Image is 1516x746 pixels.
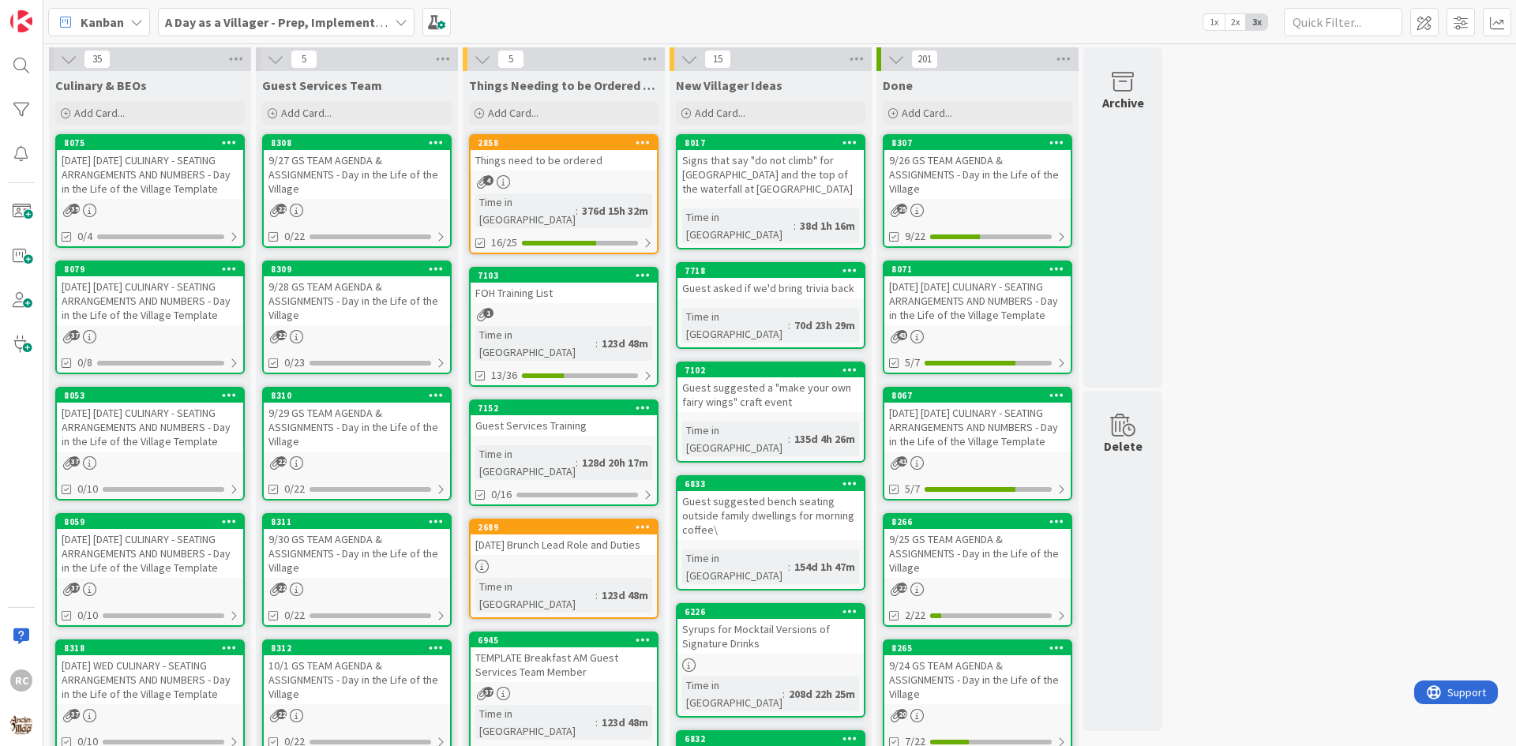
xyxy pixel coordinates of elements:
[77,607,98,624] span: 0/10
[911,50,938,69] span: 201
[788,430,790,448] span: :
[271,643,450,654] div: 8312
[788,558,790,575] span: :
[264,136,450,199] div: 83089/27 GS TEAM AGENDA & ASSIGNMENTS - Day in the Life of the Village
[905,228,925,245] span: 9/22
[475,578,595,613] div: Time in [GEOGRAPHIC_DATA]
[57,150,243,199] div: [DATE] [DATE] CULINARY - SEATING ARRANGEMENTS AND NUMBERS - Day in the Life of the Village Template
[471,268,657,283] div: 7103
[64,137,243,148] div: 8075
[284,228,305,245] span: 0/22
[1284,8,1402,36] input: Quick Filter...
[677,605,864,654] div: 6226Syrups for Mocktail Versions of Signature Drinks
[471,401,657,415] div: 7152
[685,265,864,276] div: 7718
[884,262,1071,325] div: 8071[DATE] [DATE] CULINARY - SEATING ARRANGEMENTS AND NUMBERS - Day in the Life of the Village Te...
[57,529,243,578] div: [DATE] [DATE] CULINARY - SEATING ARRANGEMENTS AND NUMBERS - Day in the Life of the Village Template
[271,137,450,148] div: 8308
[77,228,92,245] span: 0/4
[704,50,731,69] span: 15
[685,478,864,489] div: 6833
[264,403,450,452] div: 9/29 GS TEAM AGENDA & ASSIGNMENTS - Day in the Life of the Village
[284,481,305,497] span: 0/22
[57,388,243,452] div: 8053[DATE] [DATE] CULINARY - SEATING ARRANGEMENTS AND NUMBERS - Day in the Life of the Village Te...
[891,516,1071,527] div: 8266
[794,217,796,234] span: :
[475,326,595,361] div: Time in [GEOGRAPHIC_DATA]
[475,193,576,228] div: Time in [GEOGRAPHIC_DATA]
[1104,437,1143,455] div: Delete
[57,641,243,704] div: 8318[DATE] WED CULINARY - SEATING ARRANGEMENTS AND NUMBERS - Day in the Life of the Village Template
[598,335,652,352] div: 123d 48m
[884,276,1071,325] div: [DATE] [DATE] CULINARY - SEATING ARRANGEMENTS AND NUMBERS - Day in the Life of the Village Template
[69,709,80,719] span: 37
[276,709,287,719] span: 22
[891,390,1071,401] div: 8067
[57,276,243,325] div: [DATE] [DATE] CULINARY - SEATING ARRANGEMENTS AND NUMBERS - Day in the Life of the Village Template
[595,587,598,604] span: :
[64,516,243,527] div: 8059
[69,583,80,593] span: 37
[576,454,578,471] span: :
[471,520,657,555] div: 2689[DATE] Brunch Lead Role and Duties
[64,643,243,654] div: 8318
[785,685,859,703] div: 208d 22h 25m
[677,605,864,619] div: 6226
[471,283,657,303] div: FOH Training List
[891,137,1071,148] div: 8307
[81,13,124,32] span: Kanban
[884,515,1071,529] div: 8266
[891,643,1071,654] div: 8265
[883,77,913,93] span: Done
[57,403,243,452] div: [DATE] [DATE] CULINARY - SEATING ARRANGEMENTS AND NUMBERS - Day in the Life of the Village Template
[796,217,859,234] div: 38d 1h 16m
[884,136,1071,199] div: 83079/26 GS TEAM AGENDA & ASSIGNMENTS - Day in the Life of the Village
[1246,14,1267,30] span: 3x
[33,2,72,21] span: Support
[677,619,864,654] div: Syrups for Mocktail Versions of Signature Drinks
[905,354,920,371] span: 5/7
[264,388,450,403] div: 8310
[471,520,657,534] div: 2689
[475,445,576,480] div: Time in [GEOGRAPHIC_DATA]
[69,456,80,467] span: 37
[55,77,147,93] span: Culinary & BEOs
[677,278,864,298] div: Guest asked if we'd bring trivia back
[276,583,287,593] span: 22
[475,705,595,740] div: Time in [GEOGRAPHIC_DATA]
[595,335,598,352] span: :
[884,150,1071,199] div: 9/26 GS TEAM AGENDA & ASSIGNMENTS - Day in the Life of the Village
[1102,93,1144,112] div: Archive
[264,529,450,578] div: 9/30 GS TEAM AGENDA & ASSIGNMENTS - Day in the Life of the Village
[264,515,450,578] div: 83119/30 GS TEAM AGENDA & ASSIGNMENTS - Day in the Life of the Village
[677,264,864,298] div: 7718Guest asked if we'd bring trivia back
[695,106,745,120] span: Add Card...
[897,456,907,467] span: 41
[264,276,450,325] div: 9/28 GS TEAM AGENDA & ASSIGNMENTS - Day in the Life of the Village
[471,150,657,171] div: Things need to be ordered
[478,137,657,148] div: 2858
[271,516,450,527] div: 8311
[782,685,785,703] span: :
[884,641,1071,704] div: 82659/24 GS TEAM AGENDA & ASSIGNMENTS - Day in the Life of the Village
[884,403,1071,452] div: [DATE] [DATE] CULINARY - SEATING ARRANGEMENTS AND NUMBERS - Day in the Life of the Village Template
[682,308,788,343] div: Time in [GEOGRAPHIC_DATA]
[471,268,657,303] div: 7103FOH Training List
[884,655,1071,704] div: 9/24 GS TEAM AGENDA & ASSIGNMENTS - Day in the Life of the Village
[682,677,782,711] div: Time in [GEOGRAPHIC_DATA]
[57,136,243,150] div: 8075
[677,377,864,412] div: Guest suggested a "make your own fairy wings" craft event
[57,655,243,704] div: [DATE] WED CULINARY - SEATING ARRANGEMENTS AND NUMBERS - Day in the Life of the Village Template
[264,641,450,704] div: 831210/1 GS TEAM AGENDA & ASSIGNMENTS - Day in the Life of the Village
[264,388,450,452] div: 83109/29 GS TEAM AGENDA & ASSIGNMENTS - Day in the Life of the Village
[682,549,788,584] div: Time in [GEOGRAPHIC_DATA]
[677,477,864,540] div: 6833Guest suggested bench seating outside family dwellings for morning coffee\
[471,136,657,150] div: 2858
[905,607,925,624] span: 2/22
[790,430,859,448] div: 135d 4h 26m
[84,50,111,69] span: 35
[788,317,790,334] span: :
[682,208,794,243] div: Time in [GEOGRAPHIC_DATA]
[478,522,657,533] div: 2689
[497,50,524,69] span: 5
